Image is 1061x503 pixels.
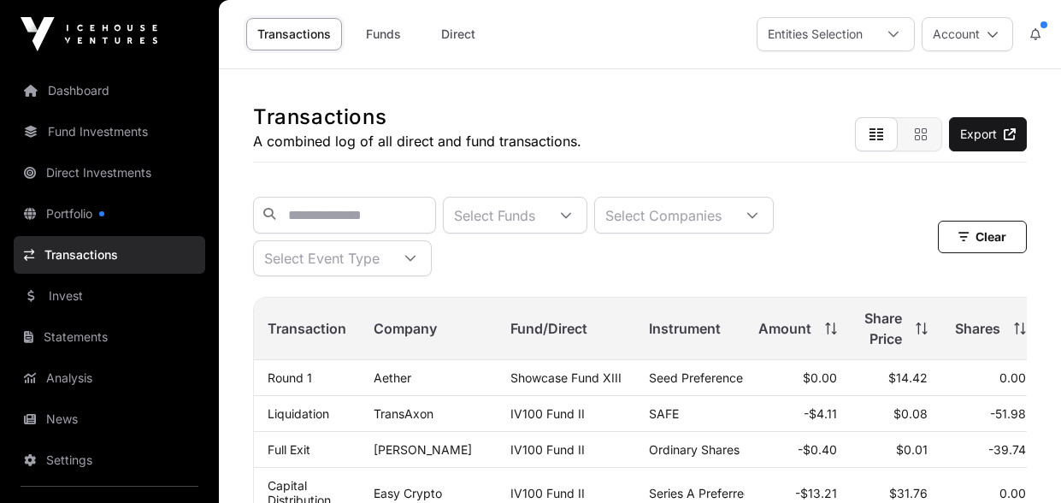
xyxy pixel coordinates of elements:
a: Easy Crypto [374,486,442,500]
a: IV100 Fund II [510,486,585,500]
a: Invest [14,277,205,315]
a: Funds [349,18,417,50]
a: News [14,400,205,438]
a: Direct Investments [14,154,205,192]
span: Transaction [268,318,346,339]
td: -$0.40 [745,432,851,468]
img: Icehouse Ventures Logo [21,17,157,51]
a: Round 1 [268,370,312,385]
p: A combined log of all direct and fund transactions. [253,131,581,151]
a: Analysis [14,359,205,397]
span: -51.98 [990,406,1026,421]
span: Amount [758,318,811,339]
a: Transactions [14,236,205,274]
a: Liquidation [268,406,329,421]
div: Select Companies [595,198,732,233]
button: Clear [938,221,1027,253]
a: Statements [14,318,205,356]
span: 0.00 [999,370,1026,385]
a: Showcase Fund XIII [510,370,622,385]
span: $31.76 [889,486,928,500]
span: Ordinary Shares [649,442,740,457]
a: [PERSON_NAME] [374,442,472,457]
span: $0.01 [896,442,928,457]
a: Settings [14,441,205,479]
a: Direct [424,18,492,50]
div: Select Event Type [254,241,390,275]
span: Shares [955,318,1000,339]
button: Account [922,17,1013,51]
iframe: Chat Widget [976,421,1061,503]
span: SAFE [649,406,679,421]
a: Transactions [246,18,342,50]
div: Entities Selection [757,18,873,50]
td: -$4.11 [745,396,851,432]
a: IV100 Fund II [510,442,585,457]
div: Select Funds [444,198,545,233]
a: TransAxon [374,406,433,421]
span: Fund/Direct [510,318,587,339]
span: Company [374,318,437,339]
span: Seed Preference Shares [649,370,785,385]
a: IV100 Fund II [510,406,585,421]
h1: Transactions [253,104,581,131]
td: $0.00 [745,360,851,396]
span: $14.42 [888,370,928,385]
a: Full Exit [268,442,310,457]
span: Instrument [649,318,721,339]
span: Series A Preferred Share [649,486,787,500]
span: $0.08 [893,406,928,421]
span: Share Price [864,308,902,349]
a: Dashboard [14,72,205,109]
a: Portfolio [14,195,205,233]
a: Aether [374,370,411,385]
a: Fund Investments [14,113,205,151]
a: Export [949,117,1027,151]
